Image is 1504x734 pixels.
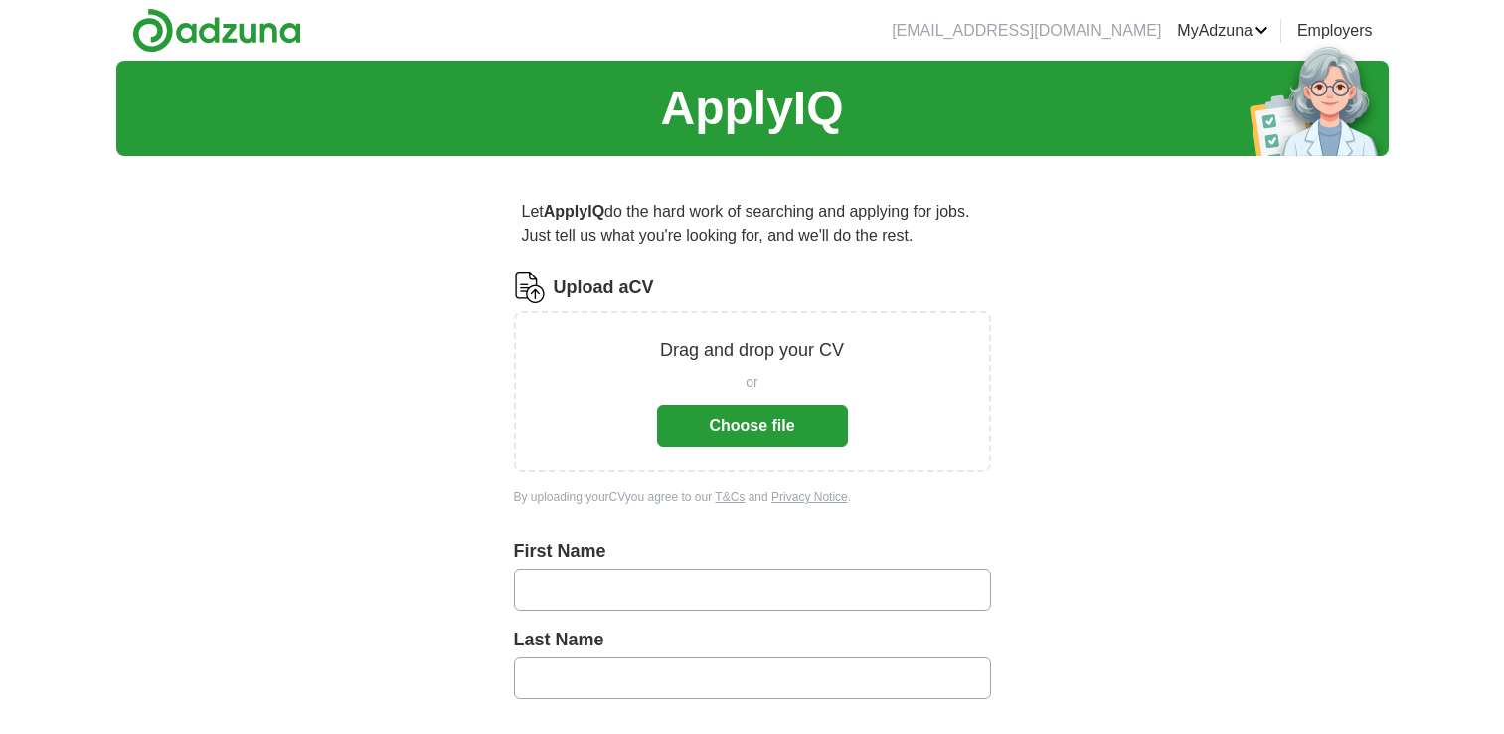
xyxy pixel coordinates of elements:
[514,627,991,653] label: Last Name
[892,19,1161,43] li: [EMAIL_ADDRESS][DOMAIN_NAME]
[1297,19,1373,43] a: Employers
[660,337,844,364] p: Drag and drop your CV
[554,275,654,301] label: Upload a CV
[1177,19,1268,43] a: MyAdzuna
[544,203,604,220] strong: ApplyIQ
[657,405,848,447] button: Choose file
[715,490,745,504] a: T&Cs
[771,490,848,504] a: Privacy Notice
[514,192,991,256] p: Let do the hard work of searching and applying for jobs. Just tell us what you're looking for, an...
[514,272,546,303] img: CV Icon
[660,73,843,144] h1: ApplyIQ
[514,538,991,565] label: First Name
[746,372,757,393] span: or
[514,488,991,506] div: By uploading your CV you agree to our and .
[132,8,301,53] img: Adzuna logo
